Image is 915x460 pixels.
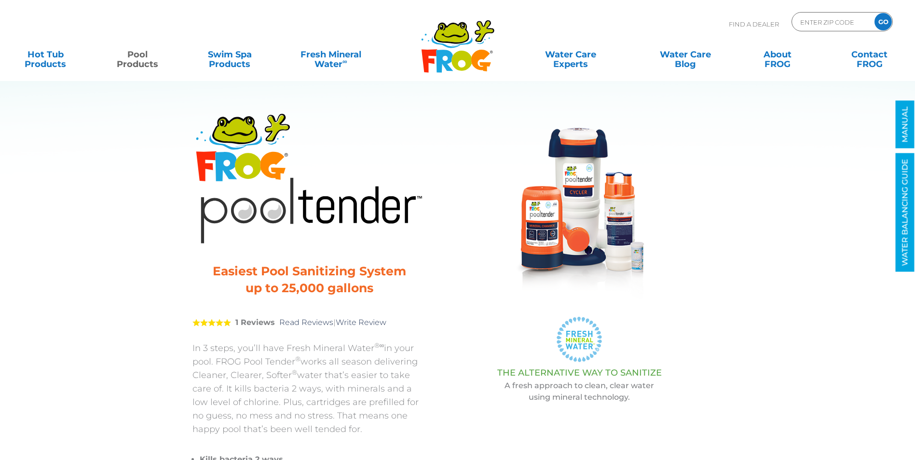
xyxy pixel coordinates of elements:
[799,15,864,29] input: Zip Code Form
[102,45,174,64] a: PoolProducts
[295,355,300,363] sup: ®
[192,304,426,341] div: |
[896,153,915,272] a: WATER BALANCING GUIDE
[451,368,709,378] h3: THE ALTERNATIVE WAY TO SANITIZE
[292,368,297,376] sup: ®
[336,318,386,327] a: Write Review
[235,318,275,327] strong: 1 Reviews
[194,45,266,64] a: Swim SpaProducts
[729,12,779,36] p: Find A Dealer
[192,319,231,326] span: 5
[513,45,629,64] a: Water CareExperts
[896,101,915,149] a: MANUAL
[741,45,813,64] a: AboutFROG
[649,45,721,64] a: Water CareBlog
[192,108,426,246] img: Product Logo
[192,341,426,436] p: In 3 steps, you’ll have Fresh Mineral Water in your pool. FROG Pool Tender works all season deliv...
[10,45,82,64] a: Hot TubProducts
[374,341,384,349] sup: ®∞
[205,263,414,297] h3: Easiest Pool Sanitizing System up to 25,000 gallons
[451,380,709,403] p: A fresh approach to clean, clear water using mineral technology.
[286,45,376,64] a: Fresh MineralWater∞
[342,57,347,65] sup: ∞
[279,318,333,327] a: Read Reviews
[833,45,905,64] a: ContactFROG
[874,13,892,30] input: GO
